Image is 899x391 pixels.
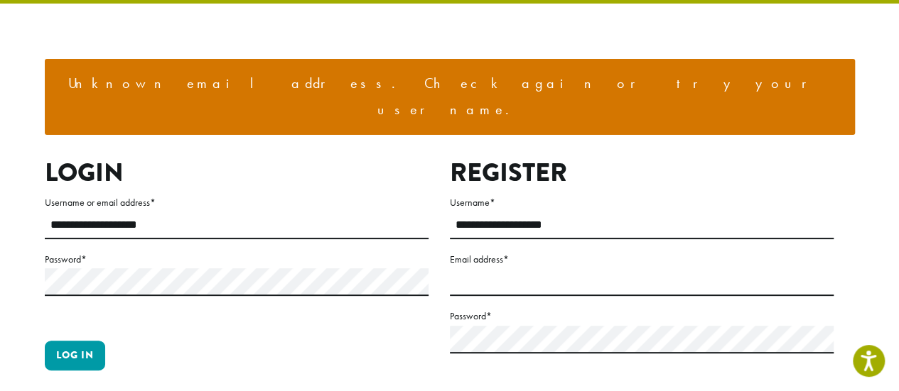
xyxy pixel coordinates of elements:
label: Password [45,250,429,268]
button: Log in [45,341,105,370]
li: Unknown email address. Check again or try your username. [56,70,844,123]
label: Password [450,307,834,325]
label: Email address [450,250,834,268]
h2: Login [45,158,429,188]
label: Username [450,194,834,211]
label: Username or email address [45,194,429,211]
h2: Register [450,158,834,188]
